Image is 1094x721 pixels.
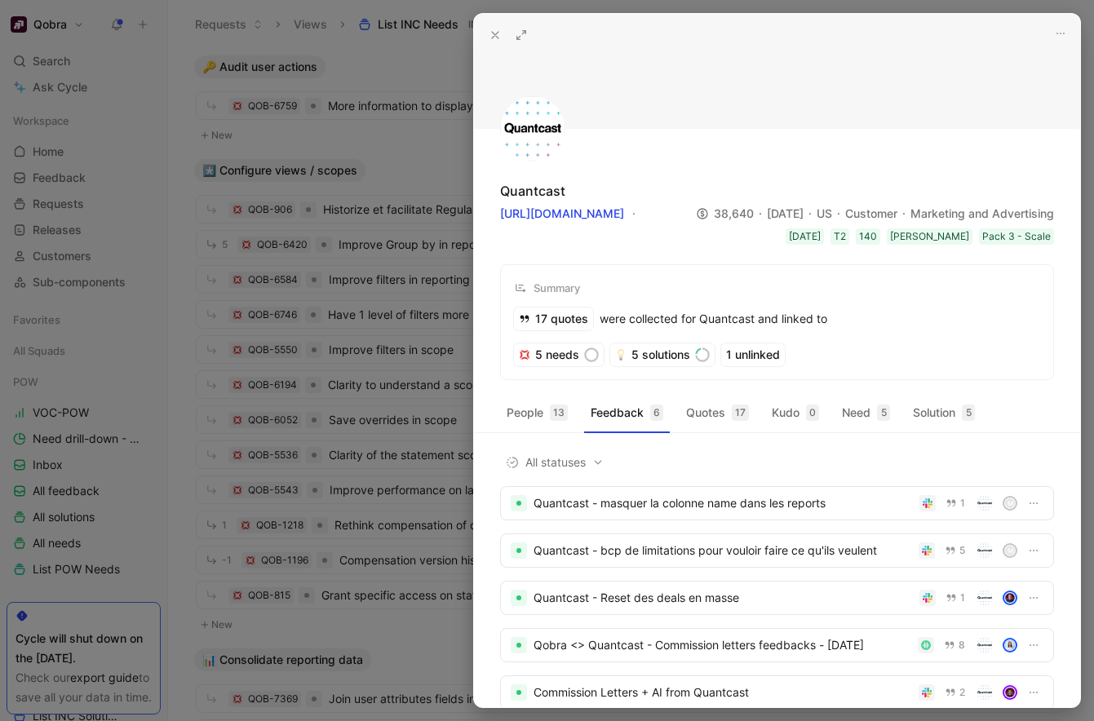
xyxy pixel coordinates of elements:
[765,400,826,426] button: Kudo
[500,675,1054,710] a: Commission Letters + AI from Quantcast2avatar
[1004,545,1016,556] div: m
[500,486,1054,520] a: Quantcast - masquer la colonne name dans les reports1m
[514,307,593,330] div: 17 quotes
[941,683,968,701] button: 2
[519,349,530,360] img: 💢
[806,405,819,421] div: 0
[942,589,968,607] button: 1
[721,343,785,366] div: 1 unlinked
[500,628,1054,662] a: Qobra <> Quantcast - Commission letters feedbacks - [DATE]8avatar
[650,405,663,421] div: 6
[500,452,609,473] button: All statuses
[977,495,993,511] img: quantcast.com
[859,228,877,245] div: 140
[534,541,912,560] div: Quantcast - bcp de limitations pour vouloir faire ce qu'ils veulent
[877,405,890,421] div: 5
[1004,639,1016,651] img: avatar
[906,400,981,426] button: Solution
[680,400,755,426] button: Quotes
[500,206,624,220] a: [URL][DOMAIN_NAME]
[942,494,968,512] button: 1
[941,542,968,560] button: 5
[732,405,749,421] div: 17
[506,453,604,472] span: All statuses
[890,228,969,245] div: [PERSON_NAME]
[1004,592,1016,604] img: avatar
[1004,498,1016,509] div: m
[550,405,568,421] div: 13
[960,593,965,603] span: 1
[834,228,846,245] div: T2
[610,343,715,366] div: 5 solutions
[789,228,821,245] div: [DATE]
[500,581,1054,615] a: Quantcast - Reset des deals en masse1avatar
[982,228,1051,245] div: Pack 3 - Scale
[534,683,912,702] div: Commission Letters + AI from Quantcast
[534,493,913,513] div: Quantcast - masquer la colonne name dans les reports
[500,96,565,161] img: logo
[959,688,965,697] span: 2
[959,640,965,650] span: 8
[817,204,845,223] div: US
[696,204,767,223] div: 38,640
[941,636,968,654] button: 8
[1004,687,1016,698] img: avatar
[534,635,911,655] div: Qobra <> Quantcast - Commission letters feedbacks - [DATE]
[977,684,993,701] img: quantcast.com
[959,546,965,555] span: 5
[500,181,565,201] div: Quantcast
[584,400,670,426] button: Feedback
[845,204,910,223] div: Customer
[615,349,627,360] img: 💡
[514,307,827,330] div: were collected for Quantcast and linked to
[977,542,993,559] img: quantcast.com
[962,405,975,421] div: 5
[514,343,604,366] div: 5 needs
[960,498,965,508] span: 1
[500,533,1054,568] a: Quantcast - bcp de limitations pour vouloir faire ce qu'ils veulent5m
[514,278,580,298] div: Summary
[534,588,913,608] div: Quantcast - Reset des deals en masse
[910,204,1054,223] div: Marketing and Advertising
[977,637,993,653] img: quantcast.com
[767,204,817,223] div: [DATE]
[977,590,993,606] img: quantcast.com
[500,400,574,426] button: People
[835,400,897,426] button: Need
